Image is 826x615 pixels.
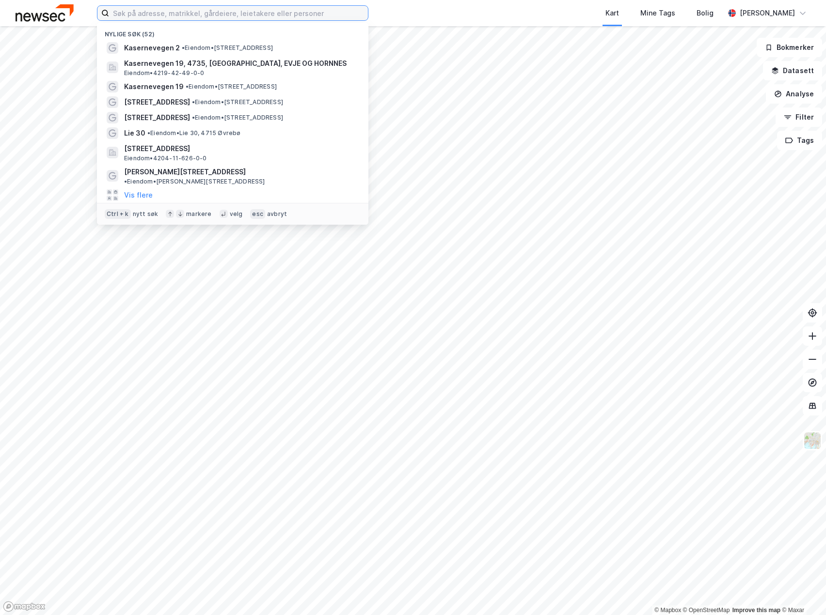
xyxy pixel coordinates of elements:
[766,84,822,104] button: Analyse
[778,569,826,615] iframe: Chat Widget
[105,209,131,219] div: Ctrl + k
[133,210,159,218] div: nytt søk
[697,7,714,19] div: Bolig
[124,42,180,54] span: Kasernevegen 2
[124,154,207,162] span: Eiendom • 4204-11-626-0-0
[124,189,153,201] button: Vis flere
[124,127,145,139] span: Lie 30
[3,601,46,612] a: Mapbox homepage
[124,69,204,77] span: Eiendom • 4219-42-49-0-0
[147,129,241,137] span: Eiendom • Lie 30, 4715 Øvrebø
[654,607,681,614] a: Mapbox
[186,83,189,90] span: •
[186,83,277,91] span: Eiendom • [STREET_ADDRESS]
[124,178,265,185] span: Eiendom • [PERSON_NAME][STREET_ADDRESS]
[109,6,368,20] input: Søk på adresse, matrikkel, gårdeiere, leietakere eller personer
[192,98,283,106] span: Eiendom • [STREET_ADDRESS]
[182,44,273,52] span: Eiendom • [STREET_ADDRESS]
[124,178,127,185] span: •
[640,7,675,19] div: Mine Tags
[147,129,150,137] span: •
[683,607,730,614] a: OpenStreetMap
[186,210,211,218] div: markere
[803,431,822,450] img: Z
[124,81,184,92] span: Kasernevegen 19
[192,114,195,121] span: •
[763,61,822,80] button: Datasett
[192,98,195,106] span: •
[124,143,357,154] span: [STREET_ADDRESS]
[124,112,190,123] span: [STREET_ADDRESS]
[776,108,822,127] button: Filter
[757,38,822,57] button: Bokmerker
[16,4,74,21] img: newsec-logo.f6e21ccffca1b3a03d2d.png
[267,210,287,218] div: avbryt
[777,131,822,150] button: Tags
[124,166,246,178] span: [PERSON_NAME][STREET_ADDRESS]
[124,58,357,69] span: Kasernevegen 19, 4735, [GEOGRAPHIC_DATA], EVJE OG HORNNES
[182,44,185,51] span: •
[192,114,283,122] span: Eiendom • [STREET_ADDRESS]
[732,607,780,614] a: Improve this map
[230,210,243,218] div: velg
[605,7,619,19] div: Kart
[124,96,190,108] span: [STREET_ADDRESS]
[250,209,265,219] div: esc
[740,7,795,19] div: [PERSON_NAME]
[97,23,368,40] div: Nylige søk (52)
[778,569,826,615] div: Kontrollprogram for chat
